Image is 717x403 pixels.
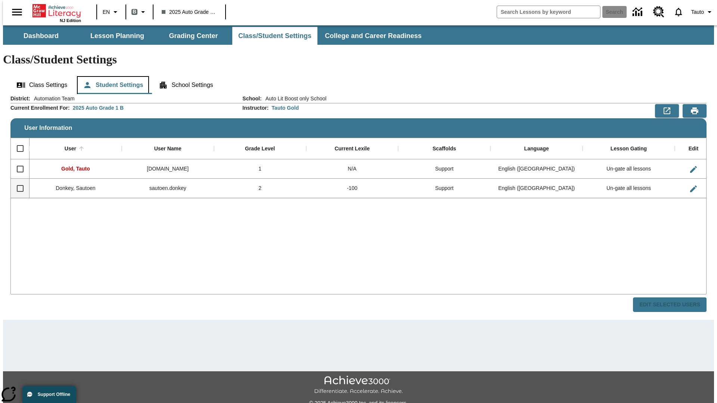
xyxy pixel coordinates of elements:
span: Gold, Tauto [61,166,90,172]
div: English (US) [490,159,583,179]
span: Tauto [691,8,704,16]
h2: Instructor : [242,105,269,111]
div: sautoen.donkey [122,179,214,198]
input: search field [497,6,600,18]
div: Un-gate all lessons [583,159,675,179]
div: Edit [689,146,698,152]
div: Home [32,3,81,23]
button: Export to CSV [655,104,679,118]
h1: Class/Student Settings [3,53,714,66]
div: Class/Student Settings [10,76,707,94]
div: User Name [154,146,181,152]
a: Resource Center, Will open in new tab [649,2,669,22]
div: SubNavbar [3,27,428,45]
a: Notifications [669,2,688,22]
span: Automation Team [30,95,75,102]
button: Open side menu [6,1,28,23]
div: -100 [306,179,398,198]
div: tauto.gold [122,159,214,179]
div: Current Lexile [335,146,370,152]
button: Language: EN, Select a language [99,5,123,19]
img: Achieve3000 Differentiate Accelerate Achieve [314,376,403,395]
button: College and Career Readiness [319,27,428,45]
span: Auto Lit Boost only School [262,95,326,102]
div: English (US) [490,179,583,198]
div: Tauto Gold [271,104,299,112]
button: Student Settings [77,76,149,94]
button: Dashboard [4,27,78,45]
div: Un-gate all lessons [583,179,675,198]
h2: School : [242,96,261,102]
button: Boost Class color is gray green. Change class color [128,5,150,19]
button: Support Offline [22,386,76,403]
div: User Information [10,95,707,312]
button: Edit User [686,181,701,196]
button: Class/Student Settings [232,27,317,45]
span: Support Offline [38,392,70,397]
span: 2025 Auto Grade 1 B [162,8,217,16]
div: N/A [306,159,398,179]
button: Edit User [686,162,701,177]
span: EN [103,8,110,16]
div: 2025 Auto Grade 1 B [73,104,124,112]
div: SubNavbar [3,25,714,45]
span: User Information [24,125,72,131]
button: Profile/Settings [688,5,717,19]
div: Support [398,179,490,198]
h2: Current Enrollment For : [10,105,70,111]
div: Grade Level [245,146,275,152]
div: 1 [214,159,306,179]
button: Lesson Planning [80,27,155,45]
div: 2 [214,179,306,198]
button: Print Preview [683,104,707,118]
div: Scaffolds [432,146,456,152]
a: Home [32,3,81,18]
span: B [133,7,136,16]
h2: District : [10,96,30,102]
button: School Settings [153,76,219,94]
div: Lesson Gating [611,146,647,152]
a: Data Center [628,2,649,22]
div: User [65,146,76,152]
div: Support [398,159,490,179]
button: Class Settings [10,76,73,94]
button: Grading Center [156,27,231,45]
div: Language [524,146,549,152]
span: NJ Edition [60,18,81,23]
span: Donkey, Sautoen [56,185,95,191]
